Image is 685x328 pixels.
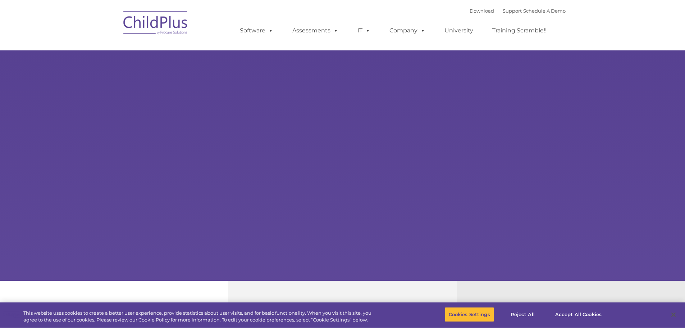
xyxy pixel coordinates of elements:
a: Training Scramble!! [485,23,554,38]
div: This website uses cookies to create a better user experience, provide statistics about user visit... [23,310,377,324]
a: University [437,23,480,38]
a: Software [233,23,280,38]
button: Cookies Settings [445,307,494,322]
button: Accept All Cookies [551,307,606,322]
img: ChildPlus by Procare Solutions [120,6,192,42]
button: Close [666,307,681,323]
font: | [470,8,566,14]
a: Company [382,23,433,38]
button: Reject All [500,307,545,322]
a: IT [350,23,378,38]
a: Download [470,8,494,14]
a: Support [503,8,522,14]
a: Schedule A Demo [523,8,566,14]
a: Assessments [285,23,346,38]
